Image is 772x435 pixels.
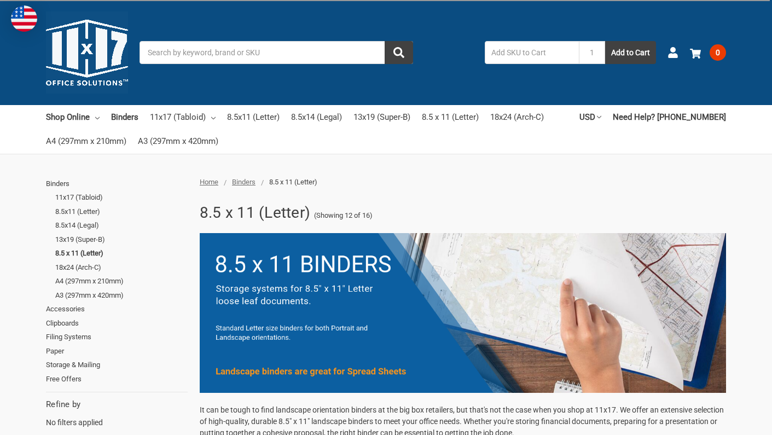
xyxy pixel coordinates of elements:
[605,41,656,64] button: Add to Cart
[55,274,188,288] a: A4 (297mm x 210mm)
[46,177,188,191] a: Binders
[200,178,218,186] a: Home
[613,105,726,129] a: Need Help? [PHONE_NUMBER]
[291,105,342,129] a: 8.5x14 (Legal)
[46,105,100,129] a: Shop Online
[46,344,188,358] a: Paper
[46,372,188,386] a: Free Offers
[490,105,544,129] a: 18x24 (Arch-C)
[353,105,410,129] a: 13x19 (Super-B)
[140,41,413,64] input: Search by keyword, brand or SKU
[579,105,601,129] a: USD
[232,178,256,186] a: Binders
[55,190,188,205] a: 11x17 (Tabloid)
[55,288,188,303] a: A3 (297mm x 420mm)
[55,218,188,233] a: 8.5x14 (Legal)
[46,398,188,428] div: No filters applied
[690,38,726,67] a: 0
[46,398,188,411] h5: Refine by
[485,41,579,64] input: Add SKU to Cart
[55,205,188,219] a: 8.5x11 (Letter)
[55,246,188,260] a: 8.5 x 11 (Letter)
[314,210,373,221] span: (Showing 12 of 16)
[227,105,280,129] a: 8.5x11 (Letter)
[150,105,216,129] a: 11x17 (Tabloid)
[710,44,726,61] span: 0
[269,178,317,186] span: 8.5 x 11 (Letter)
[46,358,188,372] a: Storage & Mailing
[11,5,37,32] img: duty and tax information for United States
[55,233,188,247] a: 13x19 (Super-B)
[46,302,188,316] a: Accessories
[111,105,138,129] a: Binders
[46,11,128,94] img: 11x17.com
[422,105,479,129] a: 8.5 x 11 (Letter)
[200,233,726,393] img: 3.png
[138,129,218,153] a: A3 (297mm x 420mm)
[46,316,188,330] a: Clipboards
[55,260,188,275] a: 18x24 (Arch-C)
[46,330,188,344] a: Filing Systems
[200,199,310,227] h1: 8.5 x 11 (Letter)
[46,129,126,153] a: A4 (297mm x 210mm)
